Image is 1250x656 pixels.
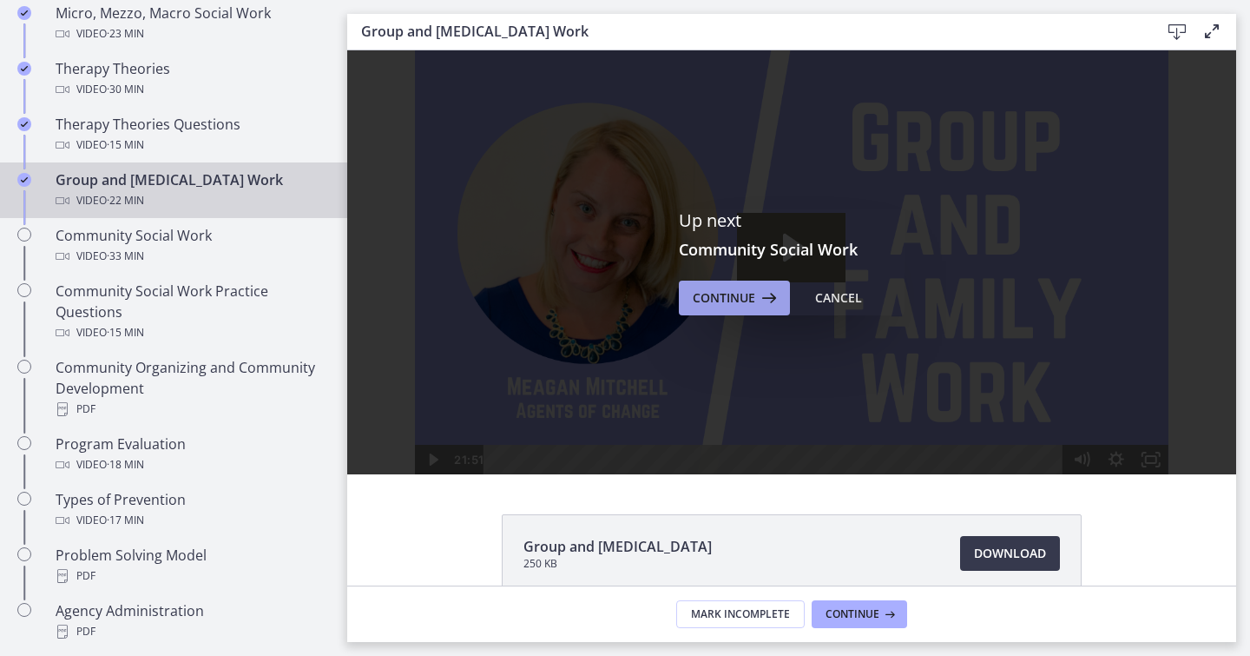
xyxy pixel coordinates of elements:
span: · 22 min [107,190,144,211]
div: Video [56,135,326,156]
i: Completed [17,6,31,20]
span: · 15 min [107,322,144,343]
span: · 17 min [107,510,144,531]
span: · 30 min [107,79,144,100]
span: Download [974,543,1046,564]
i: Completed [17,173,31,187]
i: Completed [17,62,31,76]
div: Community Organizing and Community Development [56,357,326,420]
div: Agency Administration [56,600,326,642]
button: Cancel [801,281,876,315]
div: Video [56,23,326,44]
a: Download [960,536,1060,571]
div: Therapy Theories Questions [56,114,326,156]
span: Continue [826,607,879,621]
div: Video [56,79,326,100]
span: · 18 min [107,454,144,475]
button: Continue [679,281,790,315]
h3: Community Social Work [679,239,905,260]
div: PDF [56,621,326,642]
span: · 33 min [107,246,144,267]
span: · 23 min [107,23,144,44]
div: Video [56,190,326,211]
div: Therapy Theories [56,58,326,100]
button: Continue [812,600,907,628]
div: Video [56,246,326,267]
span: Group and [MEDICAL_DATA] [523,536,712,557]
div: Video [56,510,326,531]
button: Fullscreen [786,394,821,424]
div: Problem Solving Model [56,545,326,586]
span: · 15 min [107,135,144,156]
div: PDF [56,399,326,420]
div: Group and [MEDICAL_DATA] Work [56,169,326,211]
div: Types of Prevention [56,489,326,531]
button: Play Video: cls57b8rkbac72sj77c0.mp4 [390,162,498,232]
span: Mark Incomplete [691,607,790,621]
div: Community Social Work [56,225,326,267]
p: Up next [679,209,905,232]
span: Continue [693,288,755,308]
div: Video [56,322,326,343]
div: PDF [56,566,326,586]
i: Completed [17,117,31,131]
span: 250 KB [523,557,712,571]
div: Program Evaluation [56,434,326,475]
div: Community Social Work Practice Questions [56,281,326,343]
button: Show settings menu [752,394,786,424]
button: Mark Incomplete [676,600,805,628]
h3: Group and [MEDICAL_DATA] Work [361,21,1132,42]
div: Cancel [815,288,862,308]
div: Micro, Mezzo, Macro Social Work [56,3,326,44]
div: Playbar [148,394,707,424]
button: Mute [717,394,752,424]
div: Video [56,454,326,475]
button: Play Video [68,394,102,424]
